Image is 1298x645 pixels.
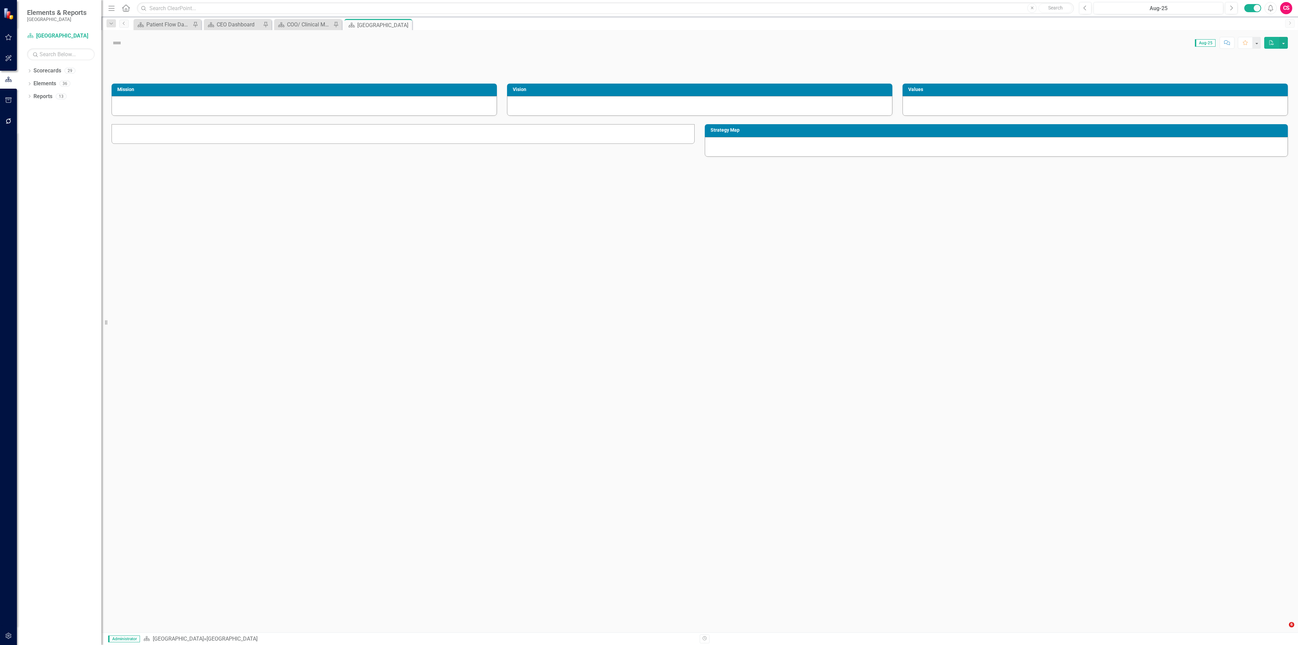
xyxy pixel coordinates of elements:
[287,20,332,29] div: COO/ Clinical Management Dashboard
[137,2,1074,14] input: Search ClearPoint...
[27,32,95,40] a: [GEOGRAPHIC_DATA]
[59,81,70,87] div: 36
[117,87,494,92] h3: Mission
[108,636,140,642] span: Administrator
[33,67,61,75] a: Scorecards
[33,80,56,88] a: Elements
[908,87,1284,92] h3: Values
[56,93,67,99] div: 13
[1048,5,1063,10] span: Search
[513,87,889,92] h3: Vision
[27,48,95,60] input: Search Below...
[33,93,52,101] a: Reports
[135,20,191,29] a: Patient Flow Dashboard
[357,21,410,29] div: [GEOGRAPHIC_DATA]
[1275,622,1291,638] iframe: Intercom live chat
[1096,4,1221,13] div: Aug-25
[1038,3,1072,13] button: Search
[65,68,75,74] div: 29
[1093,2,1223,14] button: Aug-25
[276,20,332,29] a: COO/ Clinical Management Dashboard
[1195,39,1216,47] span: Aug-25
[1280,2,1292,14] button: CS
[112,38,122,48] img: Not Defined
[27,17,87,22] small: [GEOGRAPHIC_DATA]
[143,635,695,643] div: »
[206,20,261,29] a: CEO Dashboard
[207,636,258,642] div: [GEOGRAPHIC_DATA]
[146,20,191,29] div: Patient Flow Dashboard
[153,636,204,642] a: [GEOGRAPHIC_DATA]
[711,128,1284,133] h3: Strategy Map
[1289,622,1294,627] span: 6
[3,7,15,19] img: ClearPoint Strategy
[217,20,261,29] div: CEO Dashboard
[27,8,87,17] span: Elements & Reports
